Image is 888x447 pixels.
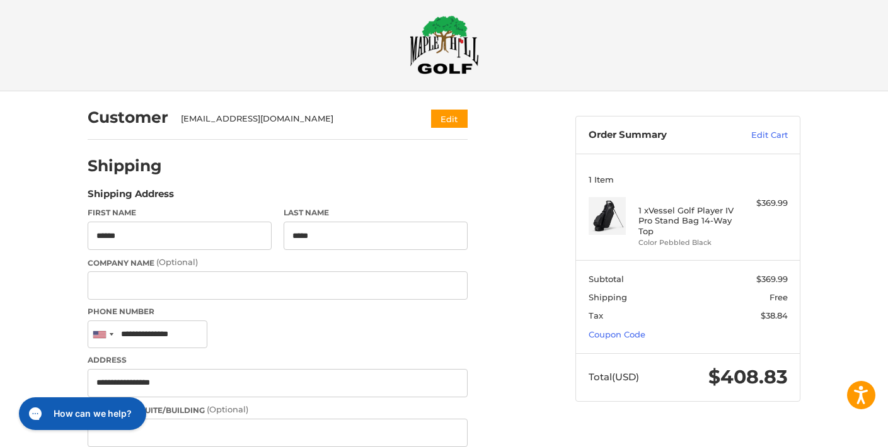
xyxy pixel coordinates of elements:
a: Edit Cart [724,129,788,142]
h2: Shipping [88,156,162,176]
small: (Optional) [156,257,198,267]
legend: Shipping Address [88,187,174,207]
label: Company Name [88,256,468,269]
h4: 1 x Vessel Golf Player IV Pro Stand Bag 14-Way Top [638,205,735,236]
div: $369.99 [738,197,788,210]
h3: Order Summary [589,129,724,142]
span: Free [770,292,788,302]
span: Shipping [589,292,627,302]
label: Last Name [284,207,468,218]
small: (Optional) [207,404,248,414]
span: Subtotal [589,274,624,284]
label: Phone Number [88,306,468,317]
label: First Name [88,207,272,218]
span: Tax [589,310,603,320]
span: $38.84 [761,310,788,320]
iframe: Gorgias live chat messenger [13,393,150,434]
span: $369.99 [756,274,788,284]
li: Color Pebbled Black [638,237,735,248]
span: Total (USD) [589,371,639,383]
label: Apartment/Suite/Building [88,404,468,416]
div: [EMAIL_ADDRESS][DOMAIN_NAME] [181,113,407,125]
h3: 1 Item [589,174,788,184]
h2: Customer [88,108,168,127]
span: $408.83 [708,365,788,388]
img: Maple Hill Golf [410,15,479,74]
button: Edit [431,110,468,128]
iframe: Google Customer Reviews [784,413,888,447]
a: Coupon Code [589,329,645,339]
div: United States: +1 [88,321,117,348]
label: Address [88,354,468,366]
